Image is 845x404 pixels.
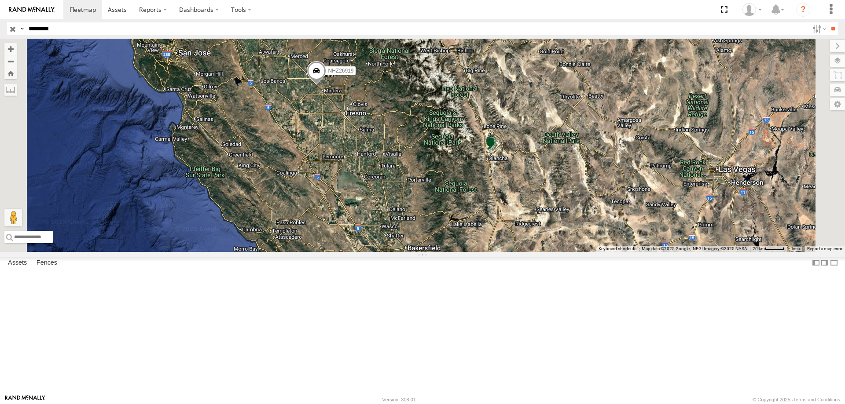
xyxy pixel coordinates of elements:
[4,55,17,67] button: Zoom out
[812,257,820,269] label: Dock Summary Table to the Left
[807,246,842,251] a: Report a map error
[739,3,765,16] div: Zulema McIntosch
[4,67,17,79] button: Zoom Home
[5,395,45,404] a: Visit our Website
[4,43,17,55] button: Zoom in
[4,209,22,226] button: Drag Pegman onto the map to open Street View
[18,22,26,35] label: Search Query
[4,257,31,269] label: Assets
[809,22,828,35] label: Search Filter Options
[382,397,416,402] div: Version: 308.01
[599,246,636,252] button: Keyboard shortcuts
[642,246,747,251] span: Map data ©2025 Google, INEGI Imagery ©2025 NASA
[830,257,838,269] label: Hide Summary Table
[32,257,62,269] label: Fences
[753,246,765,251] span: 20 km
[796,3,810,17] i: ?
[830,98,845,110] label: Map Settings
[753,397,840,402] div: © Copyright 2025 -
[791,247,801,251] a: Terms (opens in new tab)
[328,68,353,74] span: NHZ26919
[9,7,55,13] img: rand-logo.svg
[794,397,840,402] a: Terms and Conditions
[750,246,787,252] button: Map Scale: 20 km per 40 pixels
[820,257,829,269] label: Dock Summary Table to the Right
[4,84,17,96] label: Measure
